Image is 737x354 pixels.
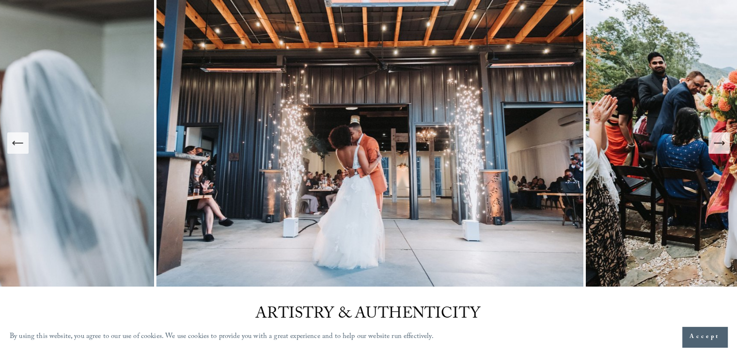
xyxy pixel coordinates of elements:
[7,132,29,154] button: Previous Slide
[708,132,730,154] button: Next Slide
[255,302,480,328] span: ARTISTRY & AUTHENTICITY
[682,327,727,347] button: Accept
[10,330,434,344] p: By using this website, you agree to our use of cookies. We use cookies to provide you with a grea...
[690,332,720,342] span: Accept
